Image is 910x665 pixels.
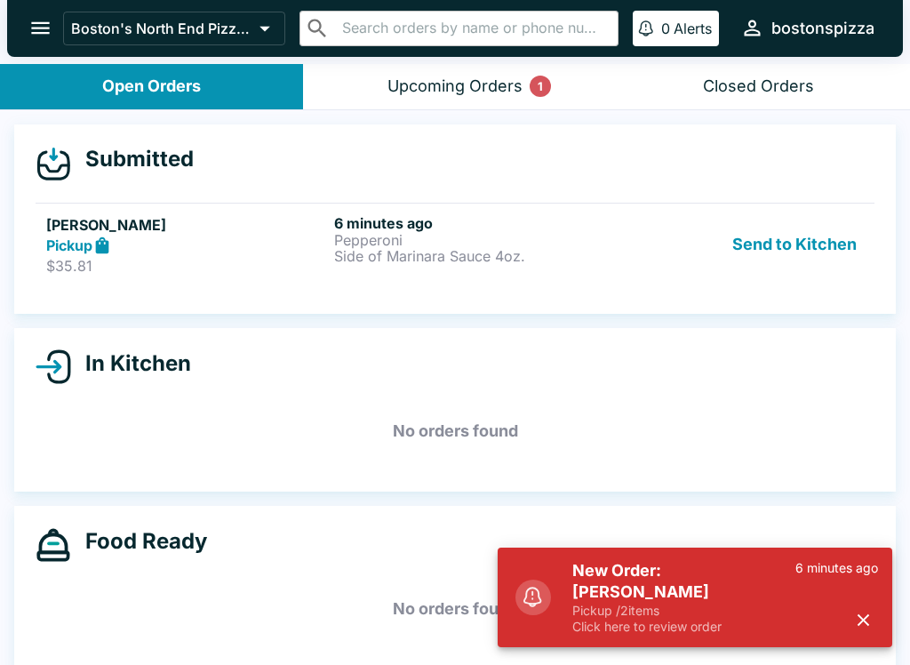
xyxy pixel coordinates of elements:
[661,20,670,37] p: 0
[71,528,207,555] h4: Food Ready
[387,76,523,97] div: Upcoming Orders
[733,9,882,47] button: bostonspizza
[674,20,712,37] p: Alerts
[538,77,543,95] p: 1
[334,214,615,232] h6: 6 minutes ago
[771,18,874,39] div: bostonspizza
[334,232,615,248] p: Pepperoni
[572,603,795,619] p: Pickup / 2 items
[36,203,874,286] a: [PERSON_NAME]Pickup$35.816 minutes agoPepperoniSide of Marinara Sauce 4oz.Send to Kitchen
[63,12,285,45] button: Boston's North End Pizza Bakery
[46,236,92,254] strong: Pickup
[71,350,191,377] h4: In Kitchen
[572,560,795,603] h5: New Order: [PERSON_NAME]
[46,214,327,236] h5: [PERSON_NAME]
[703,76,814,97] div: Closed Orders
[36,577,874,641] h5: No orders found
[18,5,63,51] button: open drawer
[102,76,201,97] div: Open Orders
[334,248,615,264] p: Side of Marinara Sauce 4oz.
[725,214,864,276] button: Send to Kitchen
[46,257,327,275] p: $35.81
[795,560,878,576] p: 6 minutes ago
[71,20,252,37] p: Boston's North End Pizza Bakery
[71,146,194,172] h4: Submitted
[337,16,611,41] input: Search orders by name or phone number
[572,619,795,635] p: Click here to review order
[36,399,874,463] h5: No orders found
